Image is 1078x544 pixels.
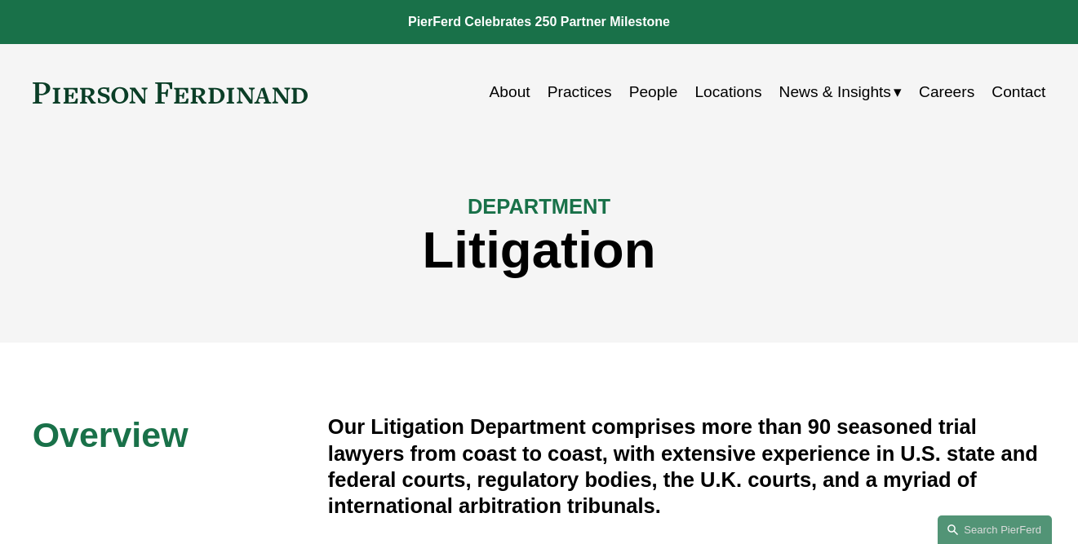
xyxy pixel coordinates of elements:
span: News & Insights [779,78,891,107]
a: Locations [694,77,761,108]
span: Overview [33,415,189,454]
a: Contact [991,77,1045,108]
a: Search this site [938,515,1052,544]
span: DEPARTMENT [468,195,610,218]
h4: Our Litigation Department comprises more than 90 seasoned trial lawyers from coast to coast, with... [328,414,1046,520]
a: folder dropdown [779,77,902,108]
a: Practices [548,77,612,108]
a: People [629,77,678,108]
h1: Litigation [33,220,1046,280]
a: Careers [919,77,974,108]
a: About [490,77,530,108]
